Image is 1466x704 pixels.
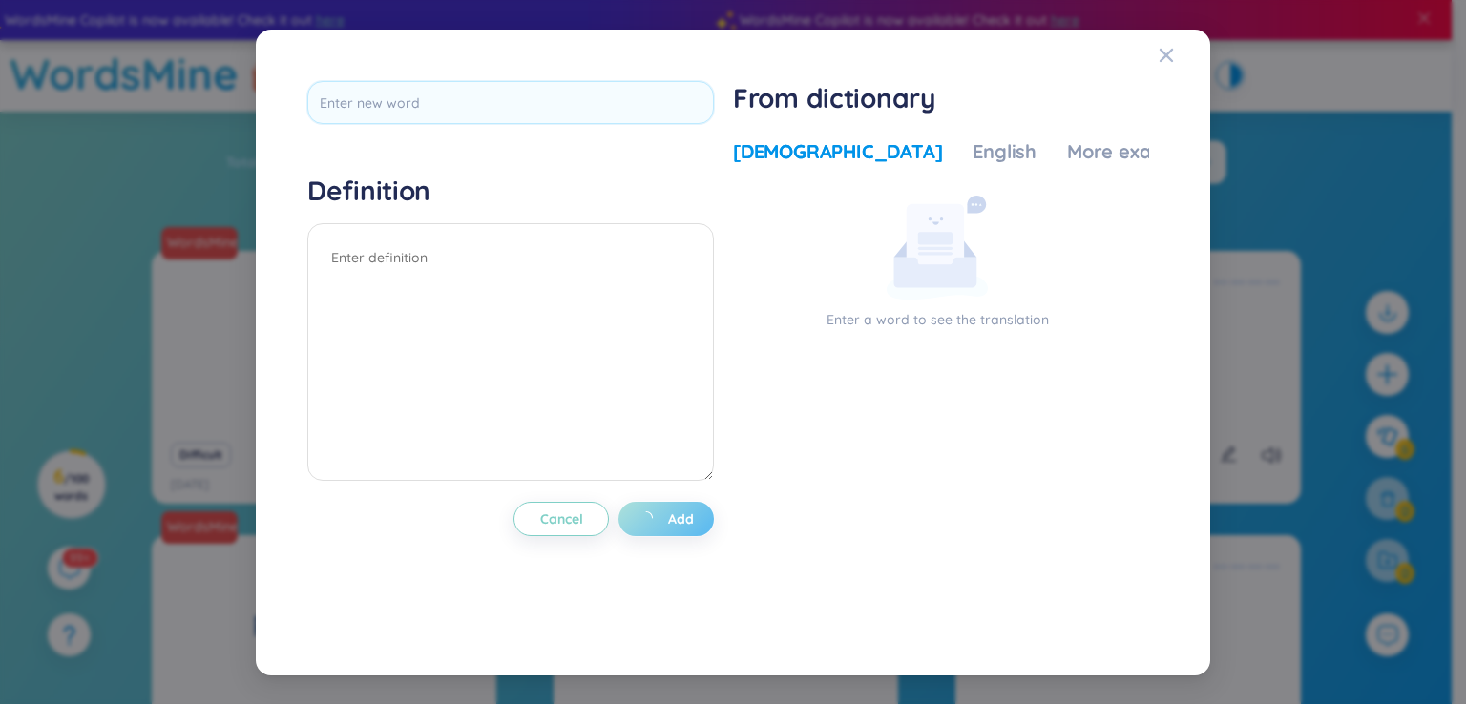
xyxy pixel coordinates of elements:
button: Close [1159,30,1210,81]
div: [DEMOGRAPHIC_DATA] [733,138,942,165]
span: Cancel [540,509,583,528]
div: More examples [1067,138,1205,165]
input: Enter new word [307,81,714,124]
h4: Definition [307,174,714,208]
p: Enter a word to see the translation [733,309,1141,330]
h1: From dictionary [733,81,1149,115]
span: Add [668,509,694,528]
span: loading [639,510,668,529]
div: English [973,138,1037,165]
